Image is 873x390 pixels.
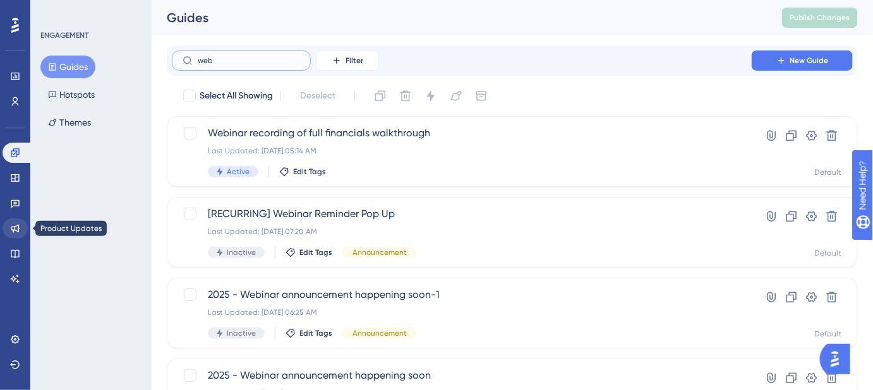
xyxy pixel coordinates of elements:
span: Webinar recording of full financials walkthrough [208,126,716,141]
button: Filter [316,50,379,71]
div: Default [815,329,842,339]
button: Edit Tags [279,167,326,177]
button: Guides [40,56,95,78]
span: Publish Changes [790,13,850,23]
span: Edit Tags [293,167,326,177]
button: Edit Tags [286,328,332,338]
span: Announcement [352,247,407,257]
button: Deselect [289,85,347,107]
span: [RECURRING] Webinar Reminder Pop Up [208,206,716,222]
button: Edit Tags [286,247,332,257]
span: Inactive [227,328,256,338]
button: Hotspots [40,83,102,106]
span: Active [227,167,250,177]
div: Last Updated: [DATE] 05:14 AM [208,146,716,156]
button: Themes [40,111,99,134]
div: ENGAGEMENT [40,30,88,40]
div: Last Updated: [DATE] 07:20 AM [208,227,716,237]
span: Deselect [300,88,335,103]
span: New Guide [790,56,829,66]
iframe: UserGuiding AI Assistant Launcher [820,340,858,378]
span: 2025 - Webinar announcement happening soon-1 [208,287,716,302]
button: Publish Changes [782,8,858,28]
div: Last Updated: [DATE] 06:25 AM [208,307,716,317]
span: Edit Tags [299,247,332,257]
span: Need Help? [30,3,79,18]
span: 2025 - Webinar announcement happening soon [208,368,716,383]
span: Announcement [352,328,407,338]
span: Select All Showing [200,88,273,103]
div: Guides [167,9,750,27]
button: New Guide [752,50,853,71]
span: Filter [346,56,363,66]
div: Default [815,248,842,258]
div: Default [815,167,842,177]
input: Search [198,56,300,65]
span: Edit Tags [299,328,332,338]
span: Inactive [227,247,256,257]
